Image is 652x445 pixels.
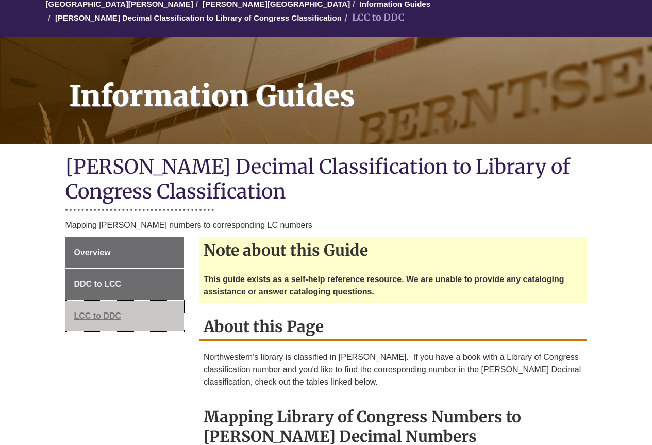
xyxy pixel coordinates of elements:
a: DDC to LCC [65,269,185,300]
span: DDC to LCC [74,279,122,288]
strong: This guide exists as a self-help reference resource. We are unable to provide any cataloging assi... [204,275,564,296]
h1: [PERSON_NAME] Decimal Classification to Library of Congress Classification [65,154,587,206]
h2: Note about this Guide [199,237,587,263]
span: Overview [74,248,111,257]
a: Overview [65,237,185,268]
p: Northwestern's library is classified in [PERSON_NAME]. If you have a book with a Library of Congr... [204,351,583,388]
span: Mapping [PERSON_NAME] numbers to corresponding LC numbers [65,221,312,229]
h2: About this Page [199,314,587,341]
h1: Information Guides [58,37,652,130]
div: Guide Page Menu [65,237,185,332]
a: [PERSON_NAME] Decimal Classification to Library of Congress Classification [55,13,342,22]
li: LCC to DDC [342,10,405,25]
span: LCC to DDC [74,311,122,320]
a: LCC to DDC [65,301,185,332]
